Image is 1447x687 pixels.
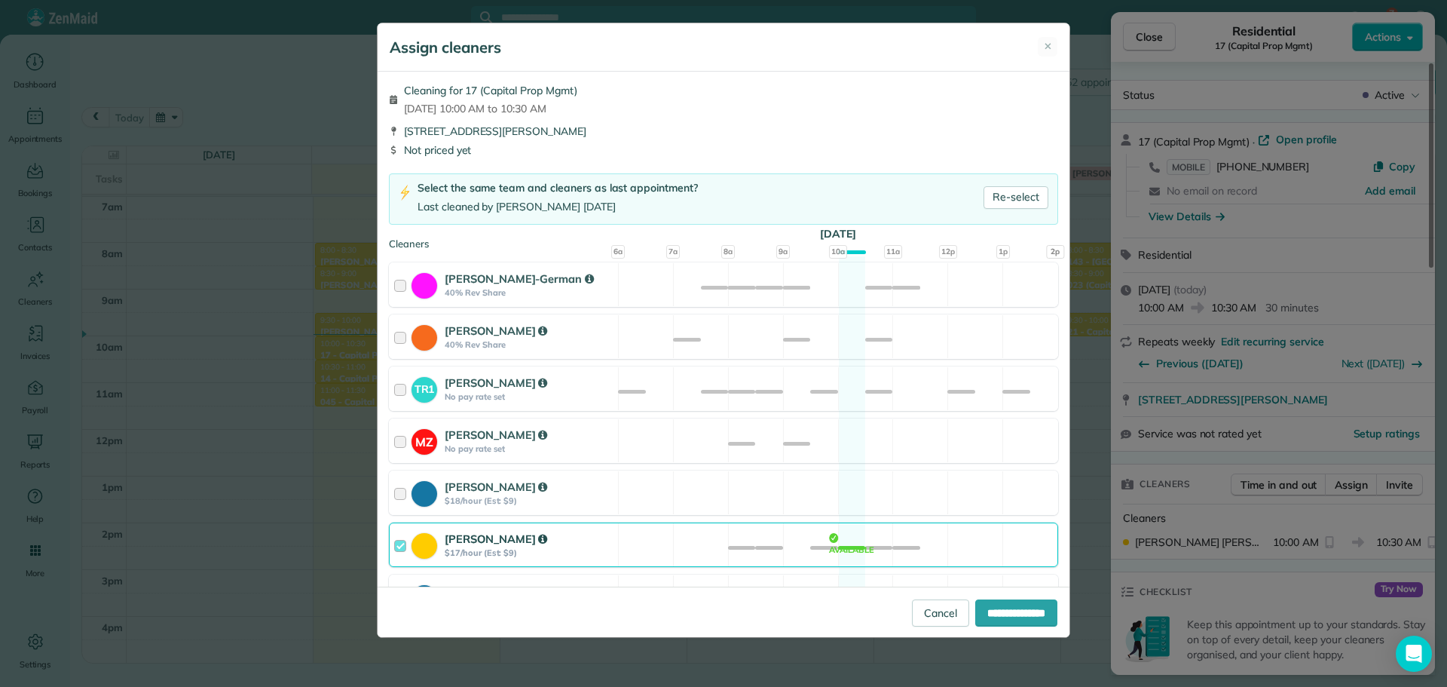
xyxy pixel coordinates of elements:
[445,287,613,298] strong: 40% Rev Share
[389,124,1058,139] div: [STREET_ADDRESS][PERSON_NAME]
[404,83,577,98] span: Cleaning for 17 (Capital Prop Mgmt)
[445,339,613,350] strong: 40% Rev Share
[445,495,613,506] strong: $18/hour (Est: $9)
[445,547,613,558] strong: $17/hour (Est: $9)
[445,443,613,454] strong: No pay rate set
[912,600,969,627] a: Cancel
[445,428,547,442] strong: [PERSON_NAME]
[418,180,698,196] div: Select the same team and cleaners as last appointment?
[445,584,571,615] strong: [DEMOGRAPHIC_DATA][PERSON_NAME]
[984,186,1048,209] a: Re-select
[411,429,437,451] strong: MZ
[1396,636,1432,672] div: Open Intercom Messenger
[445,324,547,338] strong: [PERSON_NAME]
[445,271,594,286] strong: [PERSON_NAME]-German
[389,143,1058,158] div: Not priced yet
[418,199,698,215] div: Last cleaned by [PERSON_NAME] [DATE]
[445,391,613,402] strong: No pay rate set
[1044,39,1052,54] span: ✕
[389,237,1058,241] div: Cleaners
[404,101,577,116] span: [DATE] 10:00 AM to 10:30 AM
[445,376,547,390] strong: [PERSON_NAME]
[445,532,547,546] strong: [PERSON_NAME]
[411,377,437,397] strong: TR1
[445,480,547,494] strong: [PERSON_NAME]
[390,37,501,58] h5: Assign cleaners
[399,185,411,201] img: lightning-bolt-icon-94e5364df696ac2de96d3a42b8a9ff6ba979493684c50e6bbbcda72601fa0d29.png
